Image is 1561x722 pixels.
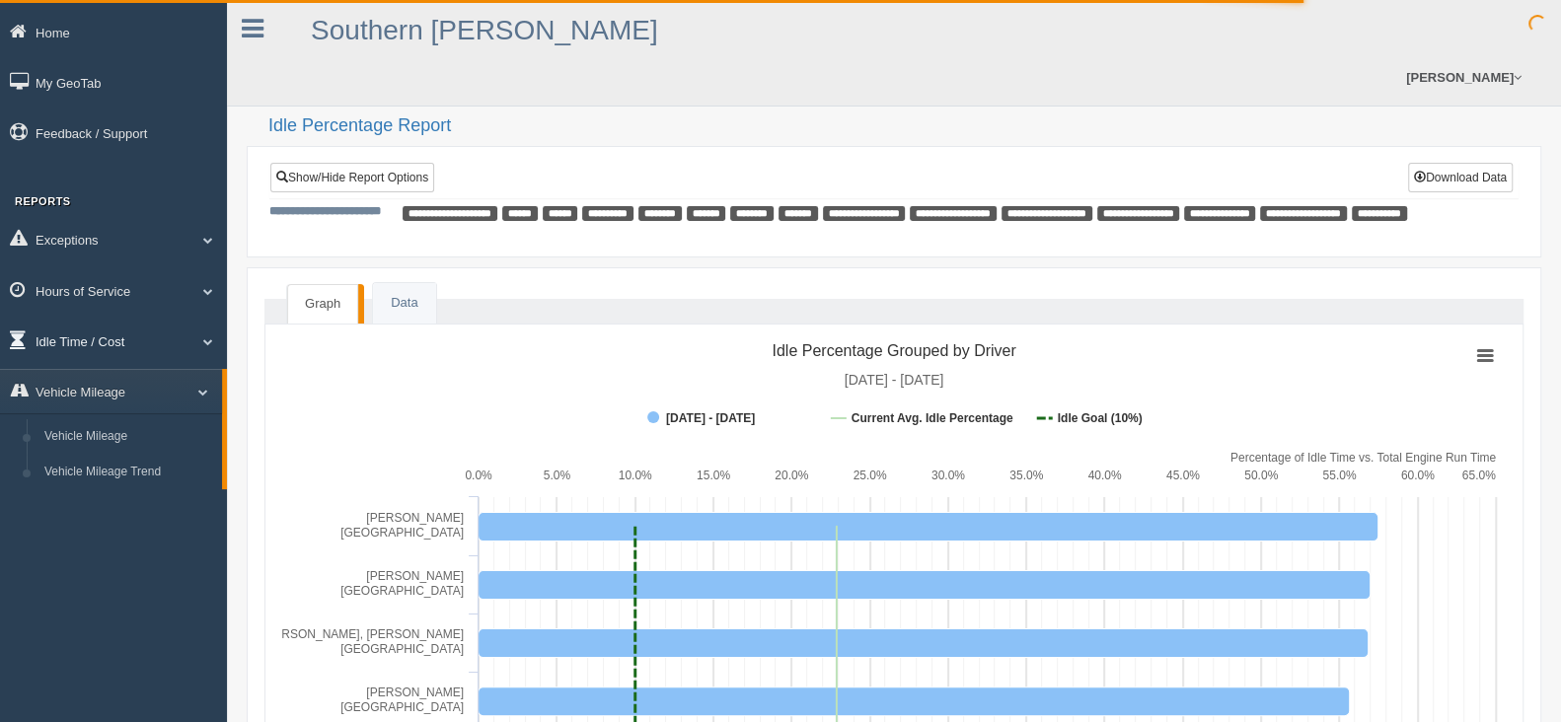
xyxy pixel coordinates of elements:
text: 60.0% [1401,469,1435,482]
text: 20.0% [775,469,808,482]
a: [PERSON_NAME] [1396,49,1531,106]
text: 35.0% [1009,469,1043,482]
a: Data [373,283,435,324]
tspan: [GEOGRAPHIC_DATA] [340,642,464,656]
tspan: [DATE] - [DATE] [666,411,755,425]
tspan: [PERSON_NAME], [PERSON_NAME] [262,627,464,641]
text: 45.0% [1166,469,1200,482]
text: 0.0% [465,469,492,482]
tspan: [PERSON_NAME] [366,569,464,583]
tspan: Current Avg. Idle Percentage [852,411,1013,425]
tspan: Idle Percentage Grouped by Driver [772,342,1016,359]
text: 25.0% [854,469,887,482]
tspan: [GEOGRAPHIC_DATA] [340,526,464,540]
text: 55.0% [1322,469,1356,482]
text: 50.0% [1244,469,1278,482]
text: 15.0% [697,469,730,482]
a: Show/Hide Report Options [270,163,434,192]
tspan: [PERSON_NAME] [366,686,464,699]
a: Vehicle Mileage Trend [36,455,222,490]
text: 40.0% [1087,469,1121,482]
text: 65.0% [1462,469,1496,482]
button: Download Data [1408,163,1513,192]
tspan: [GEOGRAPHIC_DATA] [340,700,464,714]
text: 30.0% [931,469,965,482]
tspan: Idle Goal (10%) [1058,411,1143,425]
tspan: [DATE] - [DATE] [845,372,944,388]
tspan: [GEOGRAPHIC_DATA] [340,584,464,598]
a: Southern [PERSON_NAME] [311,15,658,45]
a: Vehicle Mileage [36,419,222,455]
tspan: [PERSON_NAME] [366,511,464,525]
text: 5.0% [544,469,571,482]
a: Graph [287,284,358,324]
text: 10.0% [619,469,652,482]
tspan: Percentage of Idle Time vs. Total Engine Run Time [1230,450,1497,464]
